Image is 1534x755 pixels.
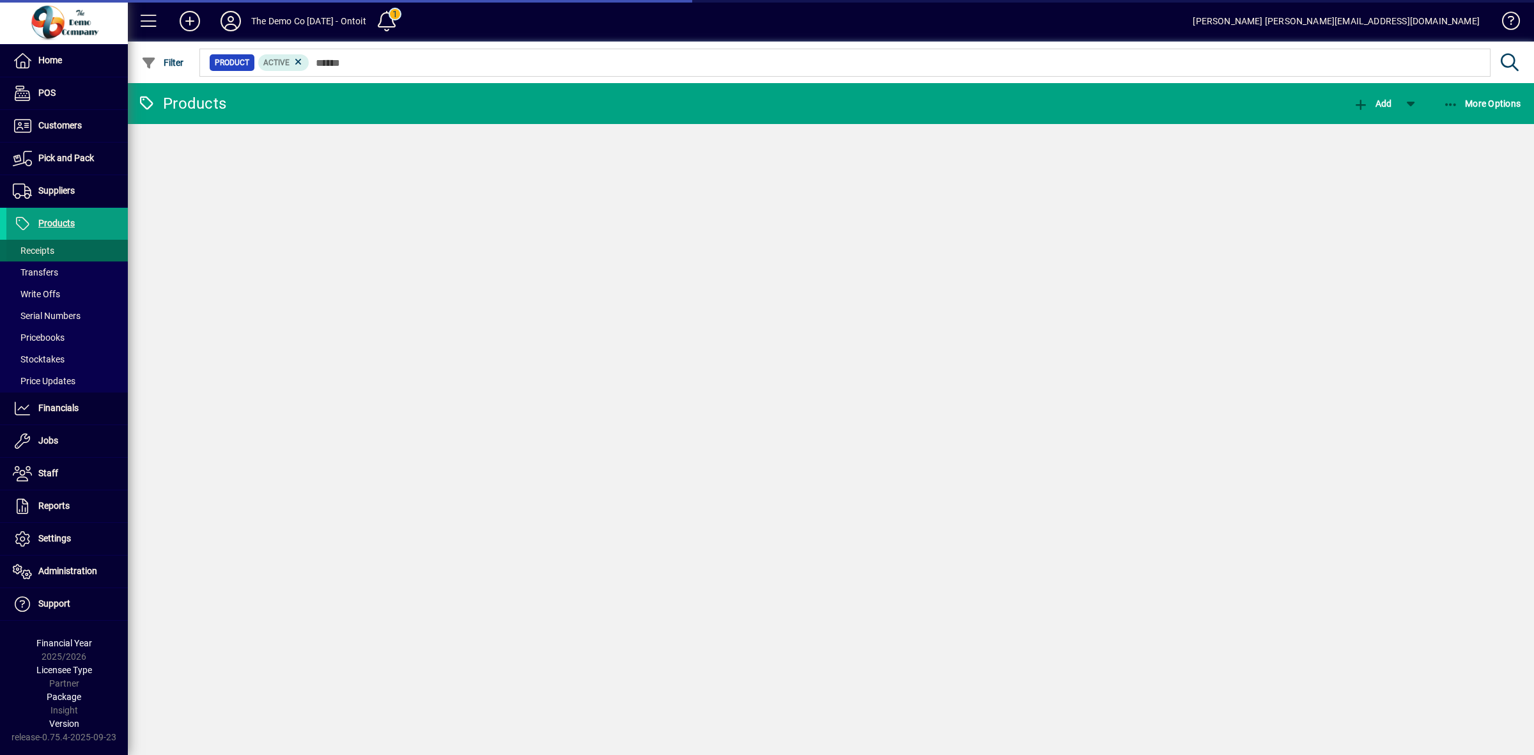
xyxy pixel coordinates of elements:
span: Transfers [13,267,58,277]
a: Support [6,588,128,620]
a: Suppliers [6,175,128,207]
span: Serial Numbers [13,311,81,321]
span: Package [47,692,81,702]
a: Serial Numbers [6,305,128,327]
span: Products [38,218,75,228]
span: Settings [38,533,71,543]
a: Write Offs [6,283,128,305]
a: Customers [6,110,128,142]
span: Product [215,56,249,69]
button: Filter [138,51,187,74]
a: Stocktakes [6,348,128,370]
span: Home [38,55,62,65]
button: More Options [1440,92,1524,115]
span: Licensee Type [36,665,92,675]
span: POS [38,88,56,98]
a: Reports [6,490,128,522]
span: Support [38,598,70,609]
a: Staff [6,458,128,490]
a: Jobs [6,425,128,457]
span: Stocktakes [13,354,65,364]
a: Home [6,45,128,77]
span: Add [1353,98,1391,109]
mat-chip: Activation Status: Active [258,54,309,71]
span: Receipts [13,245,54,256]
div: [PERSON_NAME] [PERSON_NAME][EMAIL_ADDRESS][DOMAIN_NAME] [1193,11,1480,31]
a: POS [6,77,128,109]
a: Transfers [6,261,128,283]
span: Pricebooks [13,332,65,343]
span: More Options [1443,98,1521,109]
span: Financials [38,403,79,413]
span: Financial Year [36,638,92,648]
div: The Demo Co [DATE] - Ontoit [251,11,366,31]
span: Price Updates [13,376,75,386]
a: Settings [6,523,128,555]
span: Reports [38,501,70,511]
span: Suppliers [38,185,75,196]
span: Staff [38,468,58,478]
span: Customers [38,120,82,130]
span: Pick and Pack [38,153,94,163]
button: Add [1350,92,1395,115]
a: Pricebooks [6,327,128,348]
a: Price Updates [6,370,128,392]
a: Knowledge Base [1492,3,1518,44]
span: Version [49,719,79,729]
span: Filter [141,58,184,68]
a: Administration [6,556,128,588]
button: Add [169,10,210,33]
a: Financials [6,393,128,424]
span: Write Offs [13,289,60,299]
div: Products [137,93,226,114]
span: Administration [38,566,97,576]
a: Pick and Pack [6,143,128,175]
span: Jobs [38,435,58,446]
button: Profile [210,10,251,33]
a: Receipts [6,240,128,261]
span: Active [263,58,290,67]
